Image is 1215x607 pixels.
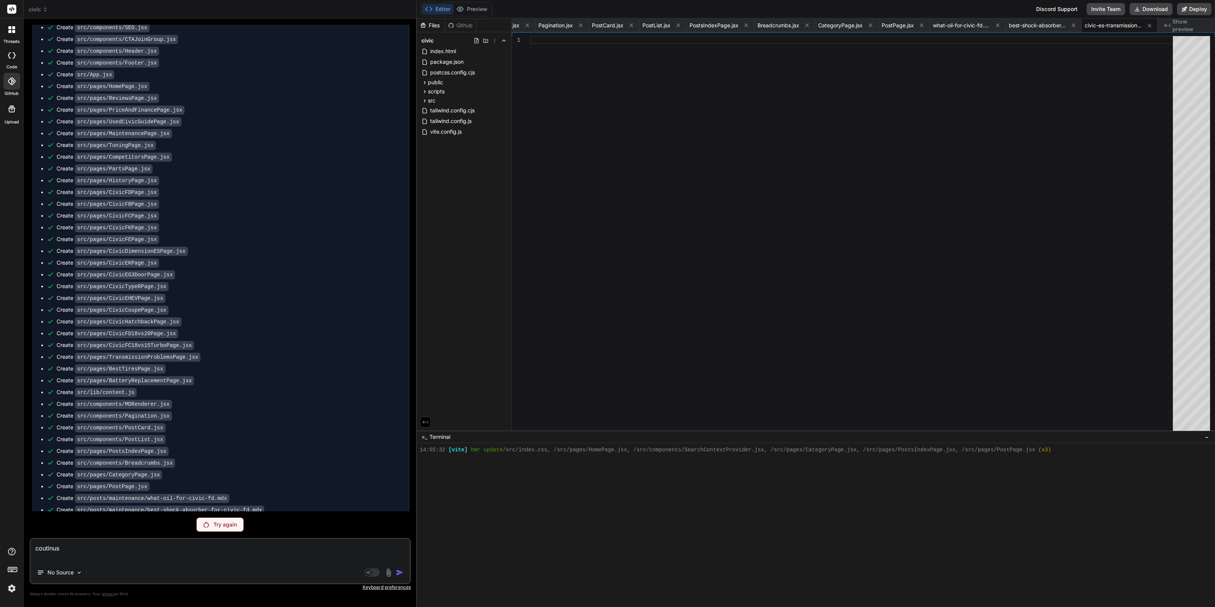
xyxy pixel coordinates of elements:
[57,200,159,208] div: Create
[57,188,159,196] div: Create
[428,97,436,104] span: src
[57,400,172,408] div: Create
[57,282,169,290] div: Create
[75,141,156,150] code: src/pages/TuningPage.jsx
[75,411,172,421] code: src/components/Pagination.jsx
[75,294,166,303] code: src/pages/CivicEHEVPage.jsx
[1032,3,1082,15] div: Discord Support
[57,165,153,173] div: Create
[75,435,166,444] code: src/components/PostList.jsx
[75,329,178,338] code: src/pages/CivicFD18vs20Page.jsx
[204,522,209,528] img: Retry
[75,106,185,115] code: src/pages/PriceAndFinancePage.jsx
[75,188,159,197] code: src/pages/CivicFDPage.jsx
[57,294,166,302] div: Create
[1085,22,1142,29] span: civic-es-transmission-filter-location.mdx
[75,400,172,409] code: src/components/MDRenderer.jsx
[429,106,475,115] span: tailwind.config.cjs
[75,247,188,256] code: src/pages/CivicDimensionESPage.jsx
[642,22,671,29] span: PostList.jsx
[57,24,150,32] div: Create
[57,212,159,220] div: Create
[57,459,175,467] div: Create
[422,4,453,14] button: Editor
[1177,3,1212,15] button: Deploy
[75,494,229,503] code: src/posts/maintenance/what-oil-for-civic-fd.mdx
[453,4,491,14] button: Preview
[445,22,476,29] div: Github
[75,270,175,279] code: src/pages/CivicEG3DoorPage.jsx
[5,582,18,595] img: settings
[57,94,159,102] div: Create
[421,37,434,44] span: civic
[57,82,150,90] div: Create
[1172,18,1209,33] span: Show preview
[57,365,166,373] div: Create
[75,364,166,374] code: src/pages/BestTiresPage.jsx
[428,79,443,86] span: public
[31,539,410,562] textarea: coutinus
[1038,446,1051,454] span: (x3)
[57,59,159,67] div: Create
[6,64,17,70] label: code
[75,388,137,397] code: src/lib/content.js
[57,141,156,149] div: Create
[429,127,462,136] span: vite.config.js
[57,271,175,279] div: Create
[538,22,573,29] span: Pagination.jsx
[57,35,178,43] div: Create
[75,200,159,209] code: src/pages/CivicFBPage.jsx
[75,259,159,268] code: src/pages/CivicEKPage.jsx
[5,119,19,125] label: Upload
[3,38,20,45] label: threads
[428,88,445,95] span: scripts
[75,70,114,79] code: src/App.jsx
[57,224,159,232] div: Create
[75,164,153,173] code: src/pages/PartsPage.jsx
[57,47,159,55] div: Create
[1087,3,1125,15] button: Invite Team
[75,306,169,315] code: src/pages/CivicCoupePage.jsx
[75,176,159,185] code: src/pages/HistoryPage.jsx
[503,446,1035,454] span: /src/index.css, /src/pages/HomePage.jsx, /src/components/SearchContextProvider.jsx, /src/pages/Ca...
[75,470,162,479] code: src/pages/CategoryPage.jsx
[57,377,194,385] div: Create
[1009,22,1066,29] span: best-shock-absorber-for-civic-fd.mdx
[75,376,194,385] code: src/pages/BatteryReplacementPage.jsx
[75,82,150,91] code: src/pages/HomePage.jsx
[57,482,150,490] div: Create
[933,22,990,29] span: what-oil-for-civic-fd.mdx
[75,58,159,68] code: src/components/Footer.jsx
[57,388,137,396] div: Create
[57,353,200,361] div: Create
[757,22,799,29] span: Breadcrumbs.jsx
[471,446,503,454] span: hmr update
[75,423,166,432] code: src/components/PostCard.jsx
[47,569,74,576] p: No Source
[882,22,914,29] span: PostPage.jsx
[57,71,114,79] div: Create
[57,330,178,337] div: Create
[75,211,159,221] code: src/pages/CivicFCPage.jsx
[429,68,476,77] span: postcss.config.cjs
[818,22,863,29] span: CategoryPage.jsx
[75,459,175,468] code: src/components/Breadcrumbs.jsx
[75,153,172,162] code: src/pages/CompetitorsPage.jsx
[75,482,150,491] code: src/pages/PostPage.jsx
[213,521,237,528] p: Try again
[417,22,445,29] div: Files
[75,353,200,362] code: src/pages/TransmissionProblemsPage.jsx
[30,590,411,598] p: Always double-check its answers. Your in Bind
[1130,3,1172,15] button: Download
[57,494,229,502] div: Create
[57,235,159,243] div: Create
[75,94,159,103] code: src/pages/ReviewsPage.jsx
[420,446,445,454] span: 14:55:32
[75,23,150,32] code: src/components/SEO.jsx
[30,584,411,590] p: Keyboard preferences
[429,57,464,66] span: package.json
[57,259,159,267] div: Create
[75,117,181,126] code: src/pages/UsedCivicGuidePage.jsx
[690,22,738,29] span: PostsIndexPage.jsx
[512,36,520,44] div: 1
